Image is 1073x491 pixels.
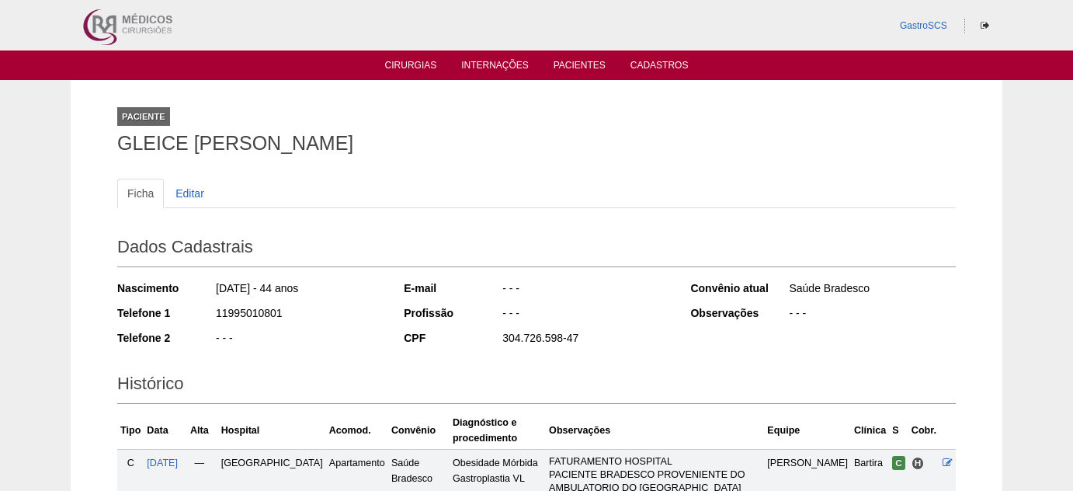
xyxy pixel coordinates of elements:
[889,412,908,450] th: S
[787,305,956,325] div: - - -
[117,232,956,267] h2: Dados Cadastrais
[461,60,529,75] a: Internações
[690,280,787,296] div: Convênio atual
[851,412,889,450] th: Clínica
[908,412,939,450] th: Cobr.
[117,330,214,346] div: Telefone 2
[117,280,214,296] div: Nascimento
[404,280,501,296] div: E-mail
[900,20,947,31] a: GastroSCS
[546,412,764,450] th: Observações
[630,60,689,75] a: Cadastros
[117,107,170,126] div: Paciente
[388,412,450,450] th: Convênio
[165,179,214,208] a: Editar
[117,179,164,208] a: Ficha
[764,412,851,450] th: Equipe
[501,280,669,300] div: - - -
[404,305,501,321] div: Profissão
[404,330,501,346] div: CPF
[117,305,214,321] div: Telefone 1
[554,60,606,75] a: Pacientes
[690,305,787,321] div: Observações
[214,305,383,325] div: 11995010801
[144,412,181,450] th: Data
[120,455,141,471] div: C
[214,280,383,300] div: [DATE] - 44 anos
[385,60,437,75] a: Cirurgias
[501,305,669,325] div: - - -
[787,280,956,300] div: Saúde Bradesco
[326,412,388,450] th: Acomod.
[117,412,144,450] th: Tipo
[117,368,956,404] h2: Histórico
[912,457,925,470] span: Hospital
[450,412,546,450] th: Diagnóstico e procedimento
[117,134,956,153] h1: GLEICE [PERSON_NAME]
[501,330,669,350] div: 304.726.598-47
[218,412,326,450] th: Hospital
[147,458,178,468] a: [DATE]
[214,330,383,350] div: - - -
[981,21,989,30] i: Sair
[181,412,218,450] th: Alta
[892,456,905,470] span: Confirmada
